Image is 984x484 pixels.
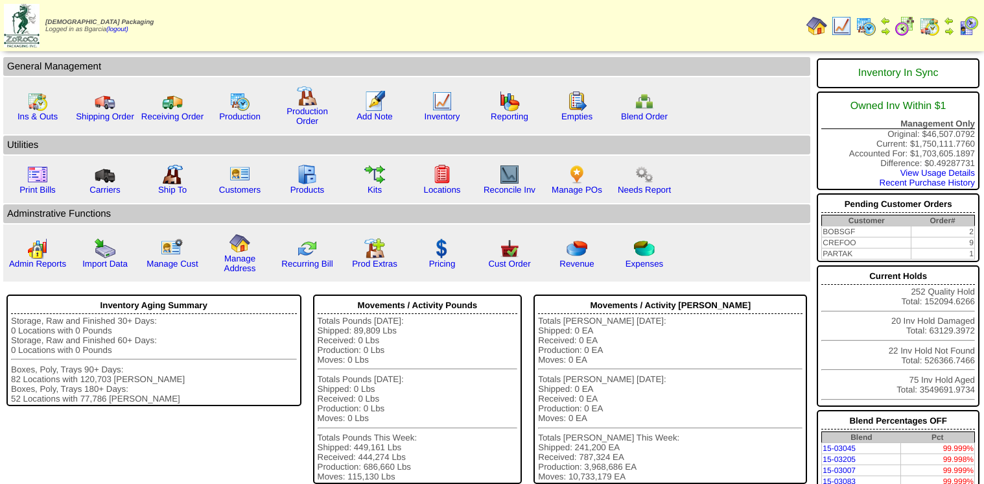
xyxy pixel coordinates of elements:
a: Manage POs [552,185,602,195]
img: locations.gif [432,164,452,185]
img: cabinet.gif [297,164,318,185]
td: PARTAK [822,248,911,260]
div: 252 Quality Hold Total: 152094.6266 20 Inv Hold Damaged Total: 63129.3972 22 Inv Hold Not Found T... [817,265,979,407]
a: Locations [423,185,460,195]
td: 2 [911,226,974,237]
td: 1 [911,248,974,260]
img: arrowleft.gif [880,16,891,26]
div: Blend Percentages OFF [821,413,975,430]
div: Inventory Aging Summary [11,297,297,314]
div: Movements / Activity [PERSON_NAME] [538,297,802,314]
a: Reconcile Inv [484,185,535,195]
a: Inventory [425,112,460,121]
img: po.png [567,164,587,185]
th: Customer [822,215,911,226]
a: Production [219,112,261,121]
img: line_graph2.gif [499,164,520,185]
div: Totals Pounds [DATE]: Shipped: 89,809 Lbs Received: 0 Lbs Production: 0 Lbs Moves: 0 Lbs Totals P... [318,316,518,482]
img: workorder.gif [567,91,587,112]
div: Original: $46,507.0792 Current: $1,750,111.7760 Accounted For: $1,703,605.1897 Difference: $0.492... [817,91,979,190]
img: dollar.gif [432,238,452,259]
div: Current Holds [821,268,975,285]
img: calendarprod.gif [229,91,250,112]
img: calendarblend.gif [895,16,915,36]
a: Pricing [429,259,456,269]
img: workflow.gif [364,164,385,185]
img: truck2.gif [162,91,183,112]
a: Shipping Order [76,112,134,121]
a: View Usage Details [900,168,975,178]
img: line_graph.gif [432,91,452,112]
div: Pending Customer Orders [821,196,975,213]
img: truck3.gif [95,164,115,185]
a: Carriers [89,185,120,195]
a: Expenses [626,259,664,269]
div: Owned Inv Within $1 [821,94,975,119]
a: Customers [219,185,261,195]
td: 99.999% [900,465,974,476]
div: Management Only [821,119,975,129]
img: calendarinout.gif [27,91,48,112]
img: managecust.png [161,238,185,259]
img: calendarinout.gif [919,16,940,36]
a: Manage Address [224,254,256,273]
a: Kits [368,185,382,195]
td: Adminstrative Functions [3,204,810,223]
img: graph2.png [27,238,48,259]
a: Empties [561,112,592,121]
img: workflow.png [634,164,655,185]
div: Inventory In Sync [821,61,975,86]
span: [DEMOGRAPHIC_DATA] Packaging [45,19,154,26]
a: Manage Cust [146,259,198,269]
a: Ship To [158,185,187,195]
img: home.gif [806,16,827,36]
a: Production Order [287,106,328,126]
img: arrowleft.gif [944,16,954,26]
img: graph.gif [499,91,520,112]
td: 99.998% [900,454,974,465]
td: 9 [911,237,974,248]
a: Prod Extras [352,259,397,269]
th: Order# [911,215,974,226]
img: truck.gif [95,91,115,112]
img: arrowright.gif [944,26,954,36]
a: Needs Report [618,185,671,195]
img: orders.gif [364,91,385,112]
td: 99.999% [900,443,974,454]
th: Blend [822,432,901,443]
img: invoice2.gif [27,164,48,185]
a: Reporting [491,112,528,121]
img: line_graph.gif [831,16,852,36]
div: Storage, Raw and Finished 30+ Days: 0 Locations with 0 Pounds Storage, Raw and Finished 60+ Days:... [11,316,297,404]
span: Logged in as Bgarcia [45,19,154,33]
a: 15-03007 [823,466,856,475]
div: Movements / Activity Pounds [318,297,518,314]
a: Recent Purchase History [880,178,975,188]
img: factory.gif [297,86,318,106]
a: Recurring Bill [281,259,333,269]
img: network.png [634,91,655,112]
img: import.gif [95,238,115,259]
td: CREFOO [822,237,911,248]
img: factory2.gif [162,164,183,185]
a: Add Note [357,112,393,121]
a: Blend Order [621,112,668,121]
img: reconcile.gif [297,238,318,259]
img: calendarcustomer.gif [958,16,979,36]
img: customers.gif [229,164,250,185]
a: Cust Order [488,259,530,269]
img: prodextras.gif [364,238,385,259]
a: Revenue [559,259,594,269]
td: General Management [3,57,810,76]
a: Receiving Order [141,112,204,121]
a: Import Data [82,259,128,269]
a: 15-03205 [823,455,856,464]
img: zoroco-logo-small.webp [4,4,40,47]
img: cust_order.png [499,238,520,259]
img: pie_chart.png [567,238,587,259]
td: BOBSGF [822,226,911,237]
a: 15-03045 [823,444,856,453]
a: Print Bills [19,185,56,195]
img: home.gif [229,233,250,254]
td: Utilities [3,136,810,154]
